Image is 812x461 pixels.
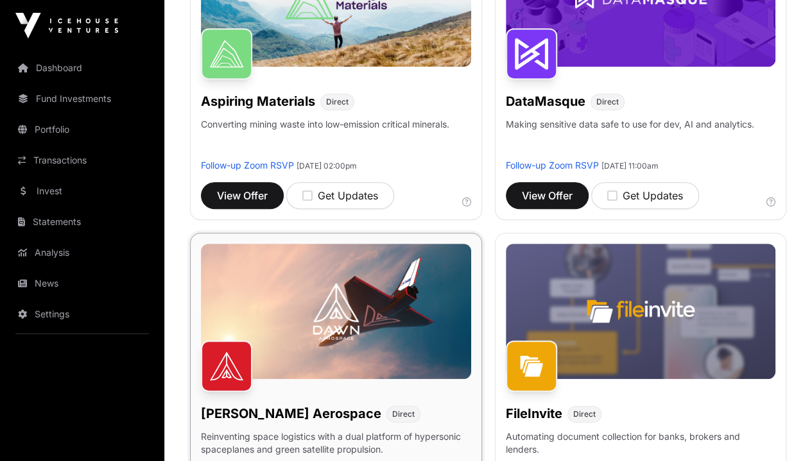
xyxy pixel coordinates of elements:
p: Making sensitive data safe to use for dev, AI and analytics. [506,118,754,159]
button: Get Updates [591,182,699,209]
a: Dashboard [10,54,154,82]
img: Dawn Aerospace [201,340,252,392]
iframe: Chat Widget [748,399,812,461]
button: View Offer [506,182,589,209]
div: Get Updates [302,188,378,203]
span: [DATE] 11:00am [601,161,659,171]
a: Follow-up Zoom RSVP [201,160,294,171]
button: View Offer [201,182,284,209]
a: Invest [10,177,154,205]
a: Statements [10,208,154,236]
a: Transactions [10,146,154,174]
a: Portfolio [10,115,154,144]
h1: [PERSON_NAME] Aerospace [201,405,381,423]
span: Direct [392,409,415,419]
img: DataMasque [506,28,557,80]
img: Aspiring Materials [201,28,252,80]
span: View Offer [217,188,268,203]
h1: Aspiring Materials [201,92,315,110]
p: Converting mining waste into low-emission critical minerals. [201,118,449,159]
a: News [10,269,154,298]
a: Settings [10,300,154,328]
span: Direct [573,409,596,419]
img: File-Invite-Banner.jpg [506,244,776,378]
span: Direct [596,97,619,107]
a: Follow-up Zoom RSVP [506,160,599,171]
button: Get Updates [286,182,394,209]
span: Direct [326,97,349,107]
span: View Offer [522,188,573,203]
img: FileInvite [506,340,557,392]
img: Icehouse Ventures Logo [15,13,118,38]
img: Dawn-Banner.jpg [201,244,471,378]
a: Analysis [10,239,154,267]
h1: DataMasque [506,92,585,110]
h1: FileInvite [506,405,562,423]
div: Get Updates [607,188,683,203]
a: Fund Investments [10,85,154,113]
span: [DATE] 02:00pm [297,161,357,171]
